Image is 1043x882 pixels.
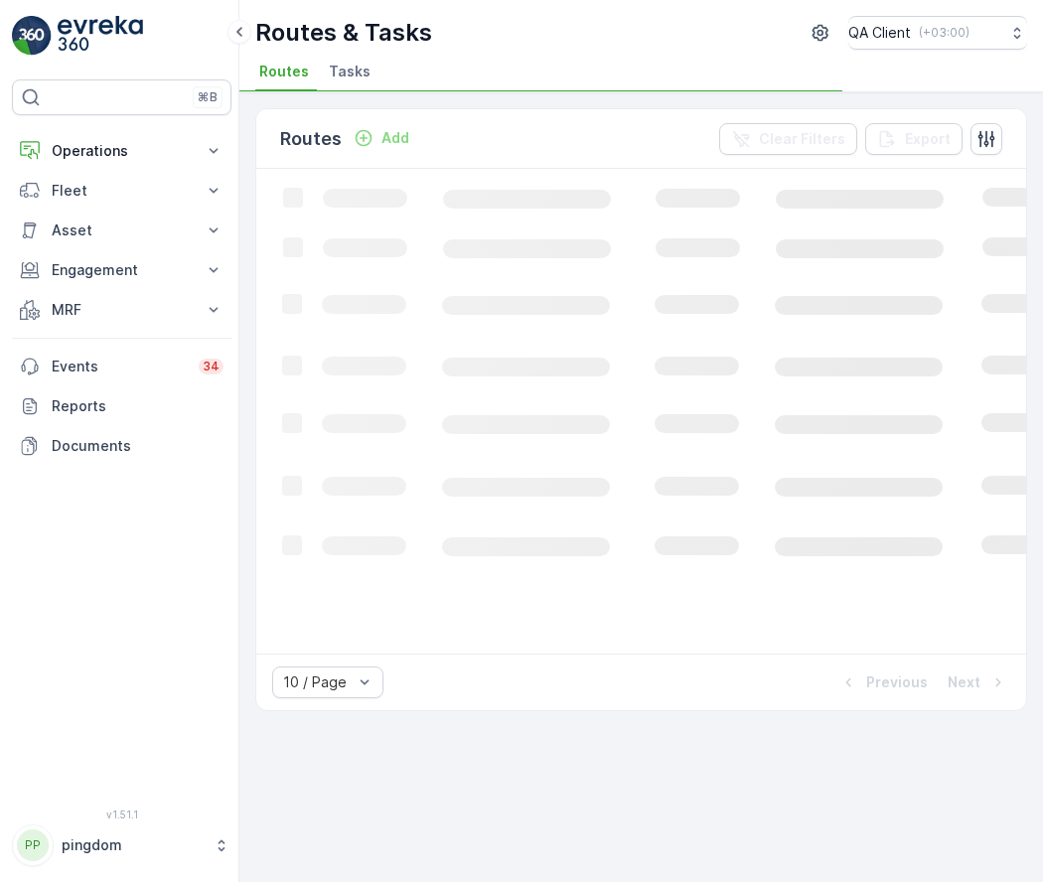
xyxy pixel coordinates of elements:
[329,62,371,81] span: Tasks
[948,672,980,692] p: Next
[346,126,417,150] button: Add
[12,426,231,466] a: Documents
[12,211,231,250] button: Asset
[203,359,220,374] p: 34
[866,672,928,692] p: Previous
[52,220,192,240] p: Asset
[719,123,857,155] button: Clear Filters
[280,125,342,153] p: Routes
[62,835,204,855] p: pingdom
[12,290,231,330] button: MRF
[848,23,911,43] p: QA Client
[52,141,192,161] p: Operations
[52,396,223,416] p: Reports
[259,62,309,81] span: Routes
[52,436,223,456] p: Documents
[759,129,845,149] p: Clear Filters
[865,123,963,155] button: Export
[17,829,49,861] div: PP
[12,386,231,426] a: Reports
[12,16,52,56] img: logo
[12,131,231,171] button: Operations
[381,128,409,148] p: Add
[848,16,1027,50] button: QA Client(+03:00)
[946,670,1010,694] button: Next
[919,25,969,41] p: ( +03:00 )
[52,357,187,376] p: Events
[12,347,231,386] a: Events34
[12,808,231,820] span: v 1.51.1
[58,16,143,56] img: logo_light-DOdMpM7g.png
[12,824,231,866] button: PPpingdom
[12,171,231,211] button: Fleet
[52,260,192,280] p: Engagement
[836,670,930,694] button: Previous
[52,181,192,201] p: Fleet
[198,89,218,105] p: ⌘B
[12,250,231,290] button: Engagement
[52,300,192,320] p: MRF
[255,17,432,49] p: Routes & Tasks
[905,129,951,149] p: Export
